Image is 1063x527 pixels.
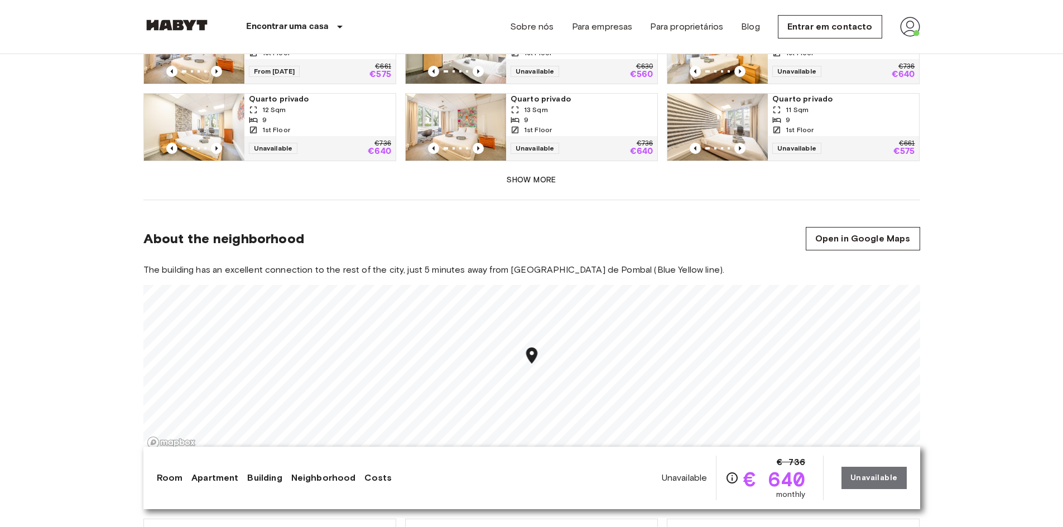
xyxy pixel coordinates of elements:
[143,93,396,161] a: Marketing picture of unit PT-17-009-001-07HPrevious imagePrevious imageQuarto privado12 Sqm91st F...
[667,94,768,161] img: Marketing picture of unit PT-17-009-001-04H
[741,20,760,33] a: Blog
[690,66,701,77] button: Previous image
[368,147,391,156] p: €640
[636,64,653,70] p: €630
[249,66,300,77] span: From [DATE]
[246,20,329,33] p: Encontrar uma casa
[650,20,723,33] a: Para proprietários
[725,471,739,485] svg: Check cost overview for full price breakdown. Please note that discounts apply to new joiners onl...
[166,66,177,77] button: Previous image
[191,471,238,485] a: Apartment
[510,20,554,33] a: Sobre nós
[247,471,282,485] a: Building
[662,472,708,484] span: Unavailable
[743,469,805,489] span: € 640
[690,143,701,154] button: Previous image
[262,115,267,125] span: 9
[777,456,805,469] span: € 736
[572,20,633,33] a: Para empresas
[143,285,920,452] canvas: Map
[406,94,506,161] img: Marketing picture of unit PT-17-009-001-05H
[143,264,920,276] span: The building has an excellent connection to the rest of the city, just 5 minutes away from [GEOGR...
[249,94,391,105] span: Quarto privado
[893,147,915,156] p: €575
[369,70,391,79] p: €575
[511,66,560,77] span: Unavailable
[772,143,821,154] span: Unavailable
[786,125,814,135] span: 1st Floor
[524,105,548,115] span: 13 Sqm
[637,141,653,147] p: €736
[291,471,356,485] a: Neighborhood
[375,64,391,70] p: €661
[428,66,439,77] button: Previous image
[524,125,552,135] span: 1st Floor
[374,141,391,147] p: €736
[630,70,653,79] p: €560
[405,93,658,161] a: Marketing picture of unit PT-17-009-001-05HPrevious imagePrevious imageQuarto privado13 Sqm91st F...
[524,115,528,125] span: 9
[667,93,920,161] a: Marketing picture of unit PT-17-009-001-04HPrevious imagePrevious imageQuarto privado11 Sqm91st F...
[511,94,653,105] span: Quarto privado
[143,170,920,191] button: Show more
[630,147,653,156] p: €640
[428,143,439,154] button: Previous image
[892,70,915,79] p: €640
[900,17,920,37] img: avatar
[772,66,821,77] span: Unavailable
[144,94,244,161] img: Marketing picture of unit PT-17-009-001-07H
[899,141,915,147] p: €661
[772,94,915,105] span: Quarto privado
[473,143,484,154] button: Previous image
[262,105,286,115] span: 12 Sqm
[143,20,210,31] img: Habyt
[473,66,484,77] button: Previous image
[147,436,196,449] a: Mapbox logo
[734,66,745,77] button: Previous image
[776,489,805,500] span: monthly
[511,143,560,154] span: Unavailable
[786,115,790,125] span: 9
[143,230,304,247] span: About the neighborhood
[249,143,298,154] span: Unavailable
[211,143,222,154] button: Previous image
[778,15,882,38] a: Entrar em contacto
[806,227,920,250] a: Open in Google Maps
[157,471,183,485] a: Room
[166,143,177,154] button: Previous image
[786,105,809,115] span: 11 Sqm
[734,143,745,154] button: Previous image
[262,125,290,135] span: 1st Floor
[211,66,222,77] button: Previous image
[522,346,541,369] div: Map marker
[364,471,392,485] a: Costs
[898,64,915,70] p: €736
